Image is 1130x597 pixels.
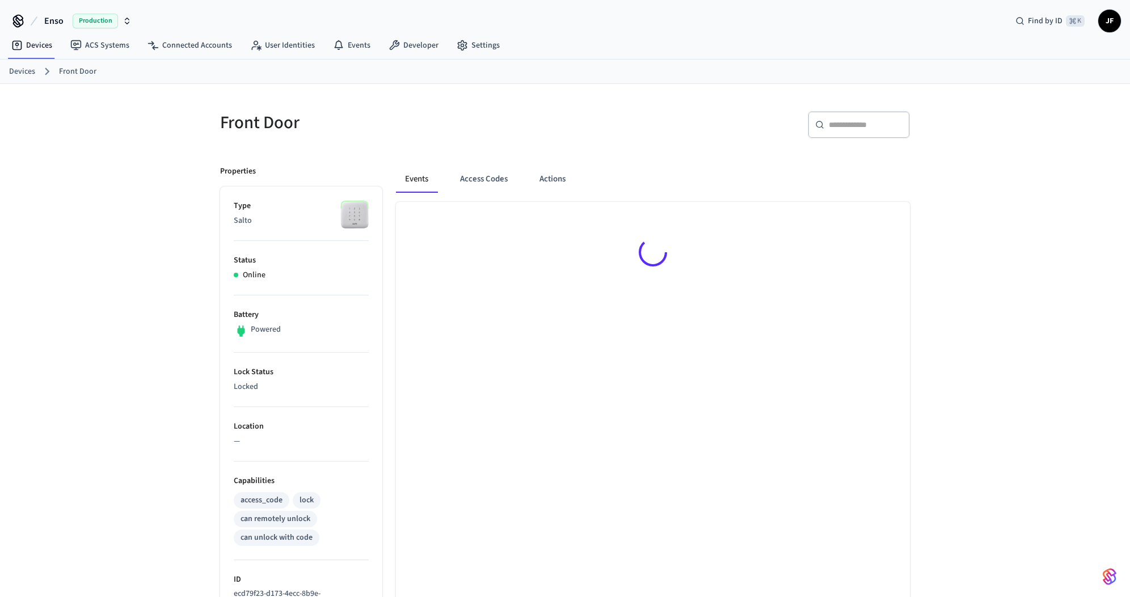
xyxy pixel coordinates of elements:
[396,166,437,193] button: Events
[2,35,61,56] a: Devices
[1098,10,1121,32] button: JF
[234,421,369,433] p: Location
[451,166,517,193] button: Access Codes
[234,255,369,266] p: Status
[234,309,369,321] p: Battery
[234,435,369,447] p: —
[234,574,369,586] p: ID
[251,324,281,336] p: Powered
[59,66,96,78] a: Front Door
[73,14,118,28] span: Production
[241,513,310,525] div: can remotely unlock
[1099,11,1120,31] span: JF
[448,35,509,56] a: Settings
[324,35,380,56] a: Events
[241,494,282,506] div: access_code
[300,494,314,506] div: lock
[1006,11,1094,31] div: Find by ID⌘ K
[220,111,558,134] h5: Front Door
[1066,15,1085,27] span: ⌘ K
[61,35,138,56] a: ACS Systems
[1103,568,1116,586] img: SeamLogoGradient.69752ec5.svg
[44,14,64,28] span: Enso
[530,166,575,193] button: Actions
[220,166,256,177] p: Properties
[234,475,369,487] p: Capabilities
[1028,15,1062,27] span: Find by ID
[234,381,369,393] p: Locked
[243,269,265,281] p: Online
[241,532,313,544] div: can unlock with code
[9,66,35,78] a: Devices
[340,200,369,228] img: salto_wallreader_pin
[396,166,910,193] div: ant example
[380,35,448,56] a: Developer
[138,35,241,56] a: Connected Accounts
[234,215,369,227] p: Salto
[234,200,369,212] p: Type
[241,35,324,56] a: User Identities
[234,366,369,378] p: Lock Status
